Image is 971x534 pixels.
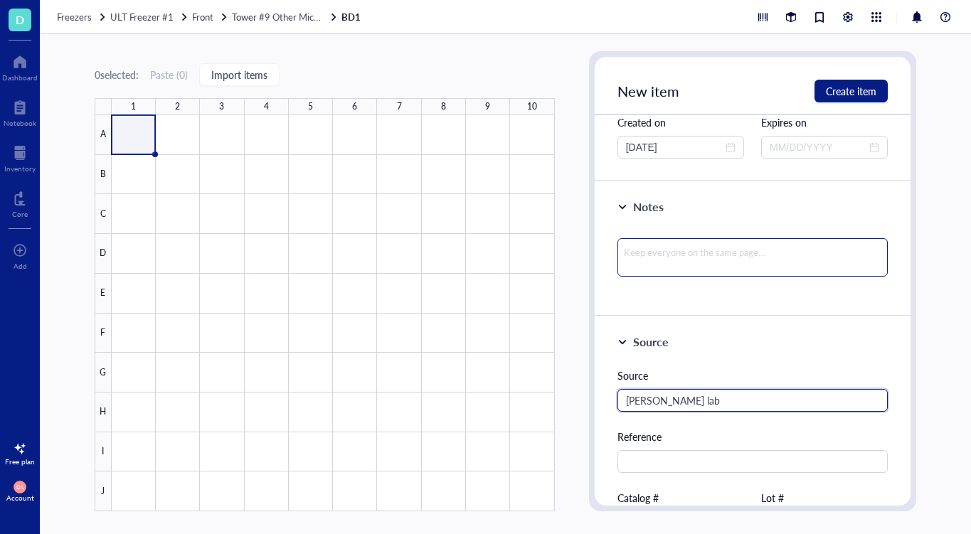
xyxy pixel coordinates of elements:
a: ULT Freezer #1 [110,11,189,23]
div: 0 selected: [95,67,139,82]
div: Dashboard [2,73,38,82]
div: E [95,274,112,314]
a: BD1 [341,11,364,23]
div: 4 [264,98,269,115]
button: Import items [199,63,280,86]
div: Expires on [761,114,888,130]
span: Front [192,10,213,23]
div: A [95,115,112,155]
div: 5 [308,98,313,115]
span: D [16,11,24,28]
a: Inventory [4,141,36,173]
div: Created on [617,114,744,130]
div: Account [6,493,34,502]
a: Core [12,187,28,218]
span: DL [16,484,23,490]
div: 7 [397,98,402,115]
button: Create item [815,80,888,102]
div: Notes [633,198,664,215]
div: Source [617,368,888,383]
span: New item [617,81,679,101]
div: Core [12,210,28,218]
div: D [95,234,112,274]
div: 3 [219,98,224,115]
div: Catalog # [617,490,744,506]
div: G [95,353,112,393]
div: I [95,432,112,472]
input: MM/DD/YYYY [770,139,866,155]
a: Notebook [4,96,36,127]
span: Import items [211,69,267,80]
div: C [95,194,112,234]
div: H [95,393,112,432]
div: F [95,314,112,353]
div: 10 [527,98,537,115]
div: B [95,155,112,195]
button: Paste (0) [150,63,188,86]
span: Create item [826,85,876,97]
div: Free plan [5,457,35,466]
span: Tower #9 Other Microbes [232,10,336,23]
a: Freezers [57,11,107,23]
div: Reference [617,429,888,444]
div: Notebook [4,119,36,127]
div: 1 [131,98,136,115]
div: Lot # [761,490,888,506]
div: 6 [352,98,357,115]
div: 8 [441,98,446,115]
div: Inventory [4,164,36,173]
a: Dashboard [2,50,38,82]
div: 9 [485,98,490,115]
a: FrontTower #9 Other Microbes [192,11,339,23]
div: 2 [175,98,180,115]
div: Add [14,262,27,270]
input: MM/DD/YYYY [626,139,723,155]
div: J [95,471,112,511]
span: Freezers [57,10,92,23]
div: Source [633,333,669,351]
span: ULT Freezer #1 [110,10,174,23]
